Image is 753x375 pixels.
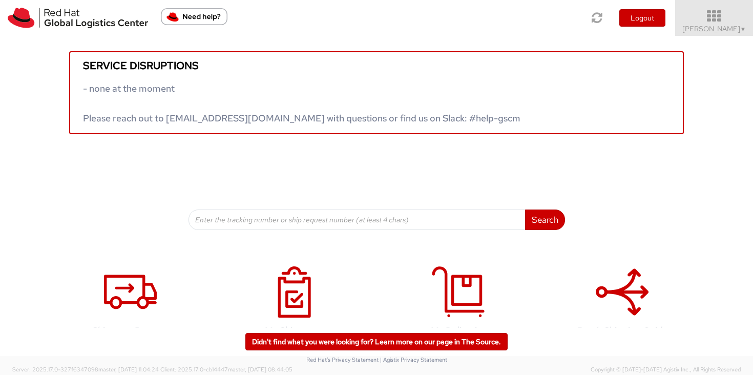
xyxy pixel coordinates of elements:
a: My Shipments [218,256,371,351]
a: | Agistix Privacy Statement [380,356,447,363]
h4: My Shipments [228,325,361,336]
h4: Batch Shipping Guide [556,325,688,336]
button: Need help? [161,8,227,25]
a: Red Hat's Privacy Statement [306,356,379,363]
span: Client: 2025.17.0-cb14447 [160,366,292,373]
img: rh-logistics-00dfa346123c4ec078e1.svg [8,8,148,28]
a: My Deliveries [382,256,535,351]
button: Search [525,210,565,230]
span: - none at the moment Please reach out to [EMAIL_ADDRESS][DOMAIN_NAME] with questions or find us o... [83,82,520,124]
input: Enter the tracking number or ship request number (at least 4 chars) [189,210,526,230]
span: Copyright © [DATE]-[DATE] Agistix Inc., All Rights Reserved [591,366,741,374]
a: Service disruptions - none at the moment Please reach out to [EMAIL_ADDRESS][DOMAIN_NAME] with qu... [69,51,684,134]
h4: My Deliveries [392,325,525,336]
span: Server: 2025.17.0-327f6347098 [12,366,159,373]
button: Logout [619,9,665,27]
span: master, [DATE] 11:04:24 [98,366,159,373]
span: ▼ [740,25,746,33]
h5: Service disruptions [83,60,670,71]
a: Didn't find what you were looking for? Learn more on our page in The Source. [245,333,508,350]
h4: Shipment Request [65,325,197,336]
span: [PERSON_NAME] [682,24,746,33]
a: Shipment Request [54,256,207,351]
a: Batch Shipping Guide [546,256,699,351]
span: master, [DATE] 08:44:05 [228,366,292,373]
